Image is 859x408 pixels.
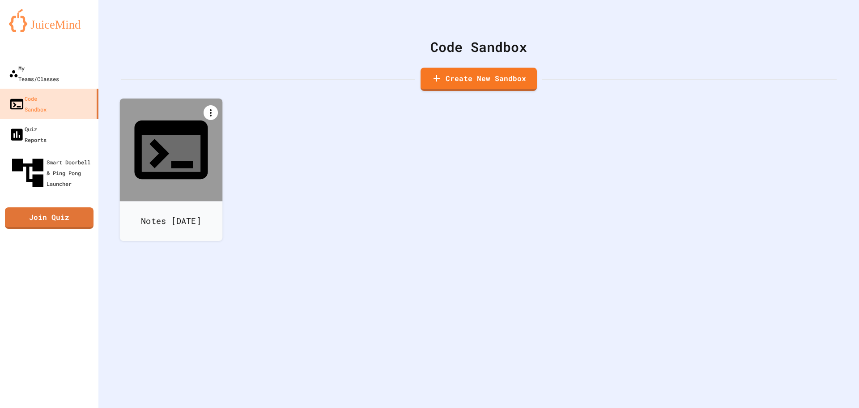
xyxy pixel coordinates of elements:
[120,99,223,241] a: Notes [DATE]
[120,201,223,241] div: Notes [DATE]
[421,68,537,91] a: Create New Sandbox
[5,207,94,229] a: Join Quiz
[9,63,59,84] div: My Teams/Classes
[9,154,95,192] div: Smart Doorbell & Ping Pong Launcher
[9,93,47,115] div: Code Sandbox
[9,9,89,32] img: logo-orange.svg
[121,37,837,57] div: Code Sandbox
[9,124,47,145] div: Quiz Reports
